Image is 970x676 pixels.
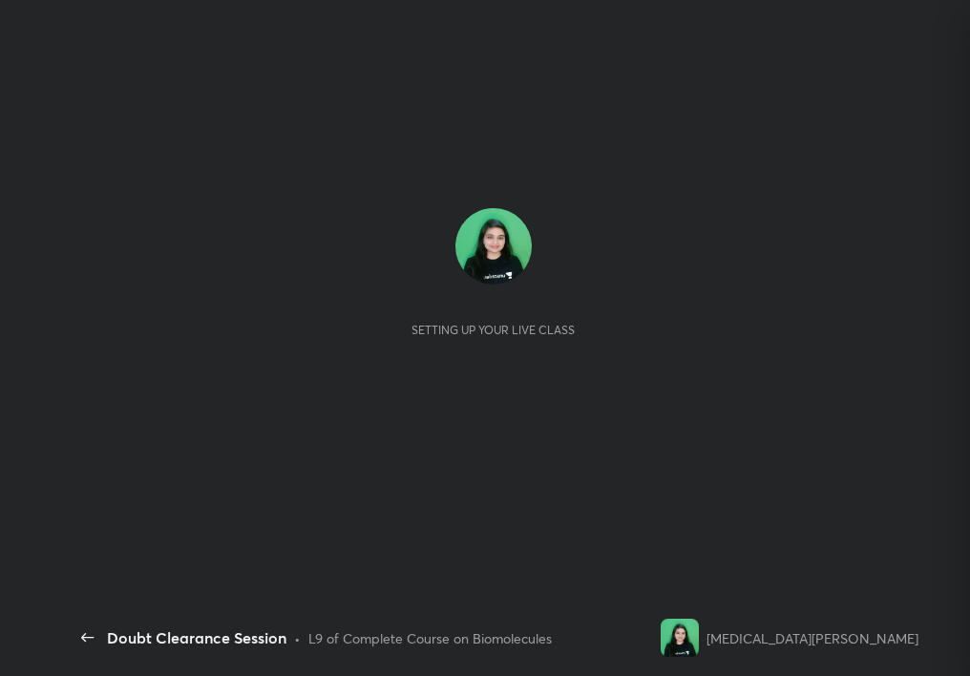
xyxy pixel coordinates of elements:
[294,628,301,648] div: •
[706,628,918,648] div: [MEDICAL_DATA][PERSON_NAME]
[308,628,552,648] div: L9 of Complete Course on Biomolecules
[455,208,532,285] img: 9a7fcd7d765c4f259b8b688c0b597ba8.jpg
[661,619,699,657] img: 9a7fcd7d765c4f259b8b688c0b597ba8.jpg
[411,323,575,337] div: Setting up your live class
[107,626,286,649] div: Doubt Clearance Session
